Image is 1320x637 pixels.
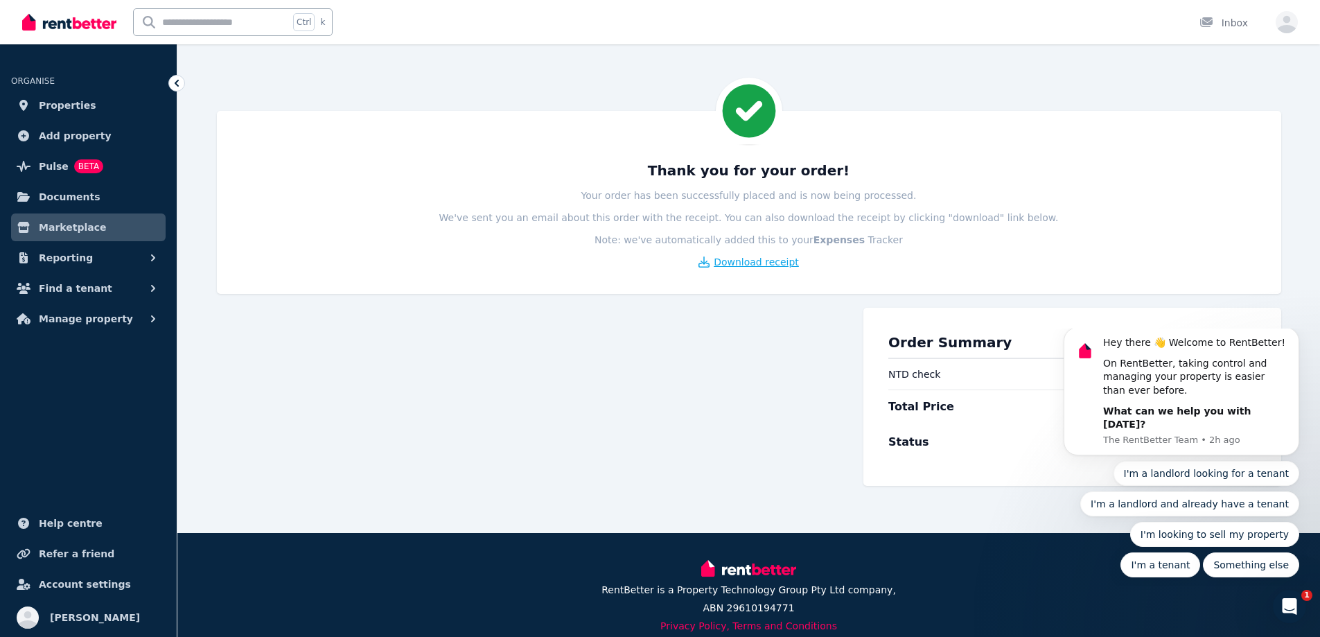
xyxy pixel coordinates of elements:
a: Documents [11,183,166,211]
p: RentBetter is a Property Technology Group Pty Ltd company, [601,583,896,597]
span: Marketplace [39,219,106,236]
a: Properties [11,91,166,119]
button: Quick reply: I'm a landlord looking for a tenant [71,132,257,157]
a: Help centre [11,509,166,537]
a: Refer a friend [11,540,166,568]
span: Manage property [39,311,133,327]
span: Account settings [39,576,131,593]
span: BETA [74,159,103,173]
b: Expenses [813,234,865,245]
button: Quick reply: I'm a landlord and already have a tenant [37,163,256,188]
span: Pulse [39,158,69,175]
button: Reporting [11,244,166,272]
p: Note: we've automatically added this to your Tracker [595,233,903,247]
span: Refer a friend [39,546,114,562]
h2: Order Summary [888,333,1012,352]
span: Ctrl [293,13,315,31]
iframe: Intercom notifications message [1043,329,1320,586]
span: Total Price [888,399,954,415]
span: Download receipt [714,255,799,269]
span: Reporting [39,250,93,266]
a: Privacy Policy, Terms and Conditions [660,620,837,631]
img: RentBetter [22,12,116,33]
div: On RentBetter, taking control and managing your property is easier than ever before. [60,28,246,69]
p: Message from The RentBetter Team, sent 2h ago [60,105,246,118]
div: Message content [60,8,246,103]
span: 1 [1301,590,1312,601]
span: [PERSON_NAME] [50,609,140,626]
span: Status [888,434,929,451]
p: We've sent you an email about this order with the receipt. You can also download the receipt by c... [439,211,1059,225]
span: NTD check [888,367,940,381]
b: What can we help you with [DATE]? [60,77,208,102]
img: RentBetter [701,558,795,579]
div: Inbox [1199,16,1248,30]
p: Your order has been successfully placed and is now being processed. [581,189,917,202]
button: Quick reply: Something else [160,224,256,249]
span: Documents [39,189,100,205]
a: Marketplace [11,213,166,241]
h3: Thank you for your order! [648,161,850,180]
div: Hey there 👋 Welcome to RentBetter! [60,8,246,21]
iframe: Intercom live chat [1273,590,1306,623]
span: Properties [39,97,96,114]
span: Add property [39,128,112,144]
a: Add property [11,122,166,150]
span: k [320,17,325,28]
a: PulseBETA [11,152,166,180]
a: Account settings [11,570,166,598]
img: Profile image for The RentBetter Team [31,11,53,33]
span: Help centre [39,515,103,532]
button: Quick reply: I'm looking to sell my property [87,193,256,218]
span: Find a tenant [39,280,112,297]
button: Find a tenant [11,274,166,302]
div: Quick reply options [21,132,256,249]
button: Quick reply: I'm a tenant [78,224,157,249]
button: Manage property [11,305,166,333]
span: ORGANISE [11,76,55,86]
p: ABN 29610194771 [703,601,794,615]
